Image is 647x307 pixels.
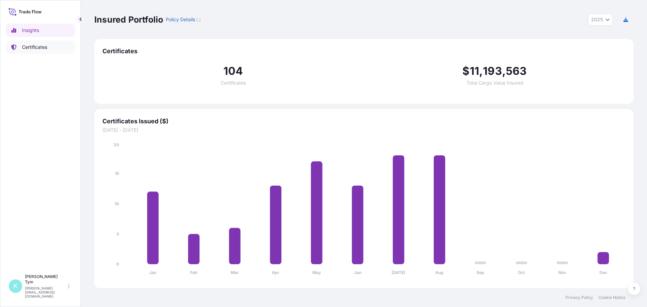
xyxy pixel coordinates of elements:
[223,66,243,76] span: 104
[598,295,625,300] a: Cookie Notice
[114,142,119,147] tspan: 20
[102,127,625,133] span: [DATE] - [DATE]
[196,18,201,22] div: Loading
[166,16,195,23] p: Policy Details
[483,66,502,76] span: 193
[22,27,39,34] p: Insights
[312,270,321,275] tspan: May
[558,270,566,275] tspan: Nov
[466,81,523,85] span: Total Cargo Value Insured
[392,270,405,275] tspan: [DATE]
[435,270,443,275] tspan: Aug
[190,270,197,275] tspan: Feb
[94,14,163,25] p: Insured Portfolio
[115,171,119,176] tspan: 15
[502,66,506,76] span: ,
[462,66,469,76] span: $
[25,286,67,298] p: [PERSON_NAME][EMAIL_ADDRESS][DOMAIN_NAME]
[115,201,119,206] tspan: 10
[476,270,484,275] tspan: Sep
[102,117,625,125] span: Certificates Issued ($)
[231,270,239,275] tspan: Mar
[354,270,361,275] tspan: Jun
[102,47,625,55] span: Certificates
[25,274,67,285] p: [PERSON_NAME] Tym
[117,232,119,237] tspan: 5
[565,295,593,300] a: Privacy Policy
[506,66,527,76] span: 563
[599,270,607,275] tspan: Dec
[518,270,525,275] tspan: Oct
[479,66,483,76] span: ,
[6,24,75,37] a: Insights
[221,81,246,85] span: Certificates
[196,14,201,25] button: Loading
[116,262,119,267] tspan: 0
[591,16,603,23] span: 2025
[588,13,613,26] button: Year Selector
[13,283,18,289] span: K
[149,270,156,275] tspan: Jan
[272,270,279,275] tspan: Apr
[470,66,479,76] span: 11
[22,44,47,51] p: Certificates
[6,40,75,54] a: Certificates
